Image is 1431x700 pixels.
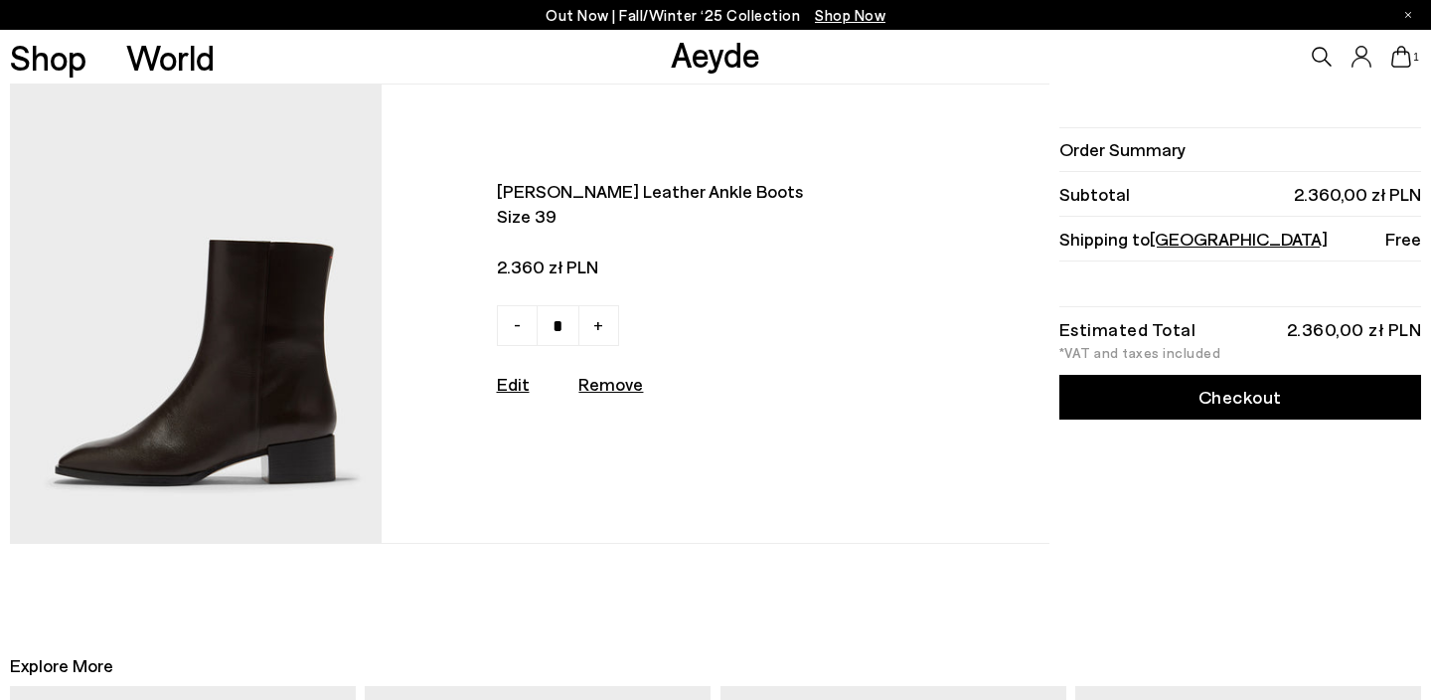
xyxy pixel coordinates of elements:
[593,312,603,336] span: +
[815,6,885,24] span: Navigate to /collections/new-in
[1385,227,1421,252] span: Free
[10,85,382,543] img: AEYDE-LEE-CALF-LEATHER-MOKA-1_c5e9cba2-996d-40f2-a51b-bda25ef7fd3e_580x.jpg
[1059,227,1328,252] span: Shipping to
[1059,375,1421,420] a: Checkout
[1391,46,1411,68] a: 1
[497,255,902,279] span: 2.360 zł PLN
[497,305,538,346] a: -
[1411,52,1421,63] span: 1
[578,373,643,395] u: Remove
[578,305,619,346] a: +
[1294,182,1421,207] span: 2.360,00 zł PLN
[1059,172,1421,217] li: Subtotal
[1150,228,1328,250] span: [GEOGRAPHIC_DATA]
[10,40,86,75] a: Shop
[497,204,902,229] span: Size 39
[1059,346,1421,360] div: *VAT and taxes included
[1059,322,1196,336] div: Estimated Total
[1059,127,1421,172] li: Order Summary
[1287,322,1422,336] div: 2.360,00 zł PLN
[126,40,215,75] a: World
[514,312,521,336] span: -
[497,373,530,395] a: Edit
[546,3,885,28] p: Out Now | Fall/Winter ‘25 Collection
[671,33,760,75] a: Aeyde
[497,179,902,204] span: [PERSON_NAME] leather ankle boots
